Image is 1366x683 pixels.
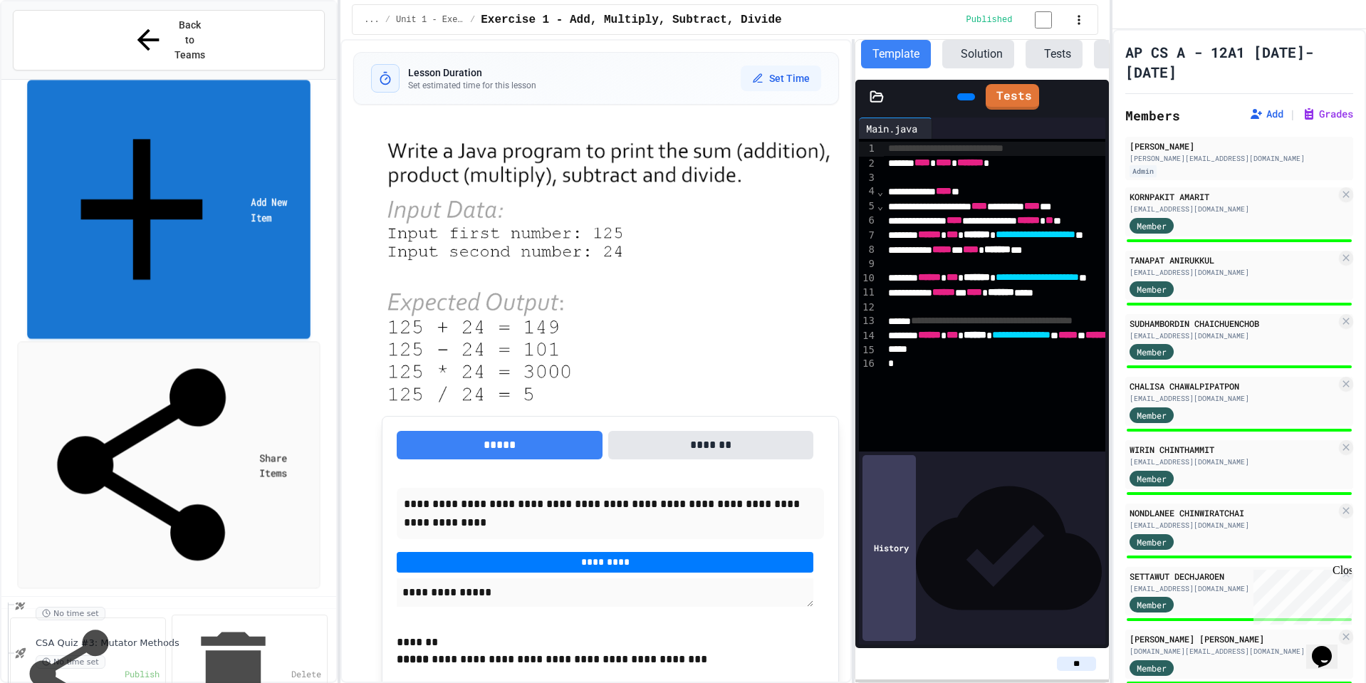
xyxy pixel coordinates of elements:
[1094,40,1165,68] button: Settings
[1130,506,1336,519] div: NONDLANEE CHINWIRATCHAI
[364,14,380,26] span: ...
[859,118,932,139] div: Main.java
[741,66,821,91] button: Set Time
[1137,409,1167,422] span: Member
[1130,254,1336,266] div: TANAPAT ANIRUKKUL
[1130,646,1336,657] div: [DOMAIN_NAME][EMAIL_ADDRESS][DOMAIN_NAME]
[1306,626,1352,669] iframe: chat widget
[1248,564,1352,625] iframe: chat widget
[859,171,877,185] div: 3
[27,80,311,338] a: Add New Item
[1130,443,1336,456] div: WIRIN CHINTHAMMIT
[859,229,877,243] div: 7
[1137,283,1167,296] span: Member
[966,14,1013,26] span: Published
[1130,632,1336,645] div: [PERSON_NAME] [PERSON_NAME]
[859,157,877,171] div: 2
[408,66,536,80] h3: Lesson Duration
[986,84,1039,110] a: Tests
[859,142,877,156] div: 1
[1026,40,1083,68] button: Tests
[859,199,877,214] div: 5
[1289,105,1296,122] span: |
[966,11,1070,28] div: Content is published and visible to students
[1130,190,1336,203] div: KORNPAKIT AMARIT
[1249,107,1283,121] button: Add
[1130,317,1336,330] div: SUDHAMBORDIN CHAICHUENCHOB
[1125,105,1180,125] h2: Members
[859,357,877,371] div: 16
[1137,472,1167,485] span: Member
[859,121,924,136] div: Main.java
[173,18,207,63] span: Back to Teams
[17,341,320,588] a: Share Items
[1130,520,1336,531] div: [EMAIL_ADDRESS][DOMAIN_NAME]
[1130,457,1336,467] div: [EMAIL_ADDRESS][DOMAIN_NAME]
[859,343,877,358] div: 15
[1137,662,1167,674] span: Member
[1130,583,1336,594] div: [EMAIL_ADDRESS][DOMAIN_NAME]
[877,186,884,197] span: Fold line
[1130,204,1336,214] div: [EMAIL_ADDRESS][DOMAIN_NAME]
[859,271,877,286] div: 10
[1302,107,1353,121] button: Grades
[1137,598,1167,611] span: Member
[877,200,884,212] span: Fold line
[1125,42,1347,82] h1: AP CS A - 12A1 [DATE]-[DATE]
[859,286,877,300] div: 11
[859,243,877,257] div: 8
[1130,570,1336,583] div: SETTAWUT DECHJAROEN
[470,14,475,26] span: /
[1137,219,1167,232] span: Member
[1130,140,1349,152] div: [PERSON_NAME]
[1130,267,1336,278] div: [EMAIL_ADDRESS][DOMAIN_NAME]
[6,6,98,90] div: Chat with us now!Close
[861,40,931,68] button: Template
[859,257,877,271] div: 9
[36,607,105,620] span: No time set
[859,329,877,343] div: 14
[1130,393,1336,404] div: [EMAIL_ADDRESS][DOMAIN_NAME]
[1130,153,1349,164] div: [PERSON_NAME][EMAIL_ADDRESS][DOMAIN_NAME]
[408,80,536,91] p: Set estimated time for this lesson
[1130,380,1336,392] div: CHALISA CHAWALPIPATPON
[862,455,916,641] div: History
[859,214,877,228] div: 6
[1130,165,1157,177] div: Admin
[859,314,877,328] div: 13
[859,301,877,315] div: 12
[481,11,781,28] span: Exercise 1 - Add, Multiply, Subtract, Divide
[13,10,325,71] button: Back to Teams
[385,14,390,26] span: /
[859,184,877,199] div: 4
[1137,536,1167,548] span: Member
[396,14,464,26] span: Unit 1 - Exercises #1-15
[1018,11,1069,28] input: publish toggle
[1130,330,1336,341] div: [EMAIL_ADDRESS][DOMAIN_NAME]
[1137,345,1167,358] span: Member
[942,40,1014,68] button: Solution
